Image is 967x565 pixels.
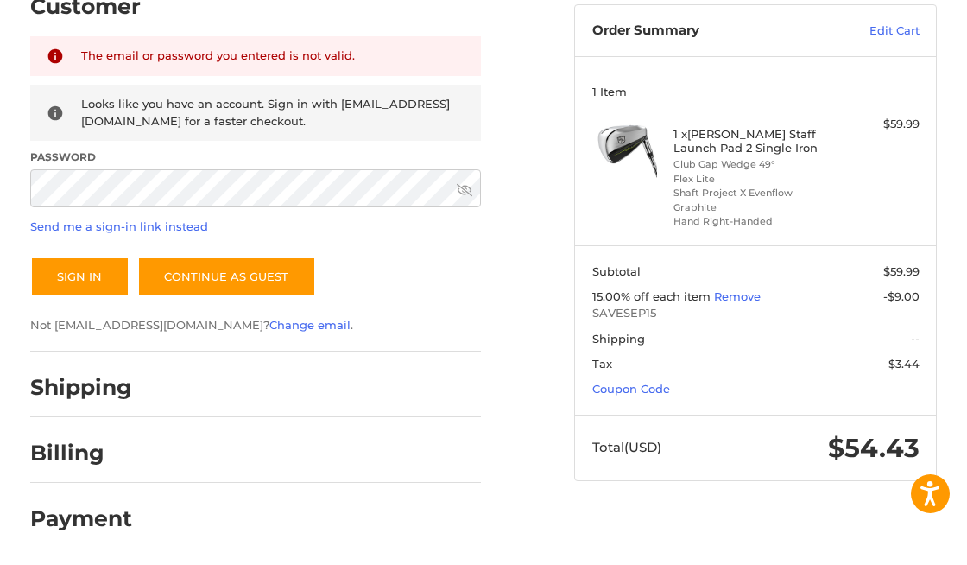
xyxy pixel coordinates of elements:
div: The email or password you entered is not valid. [81,48,465,66]
a: Remove [714,289,761,303]
h3: 1 Item [592,85,920,98]
h2: Payment [30,505,132,532]
a: Edit Cart [815,22,920,40]
div: $59.99 [837,116,920,133]
a: Coupon Code [592,382,670,396]
li: Hand Right-Handed [673,214,833,229]
span: Shipping [592,332,645,346]
span: Total (USD) [592,439,661,455]
span: -$9.00 [883,289,920,303]
span: Looks like you have an account. Sign in with [EMAIL_ADDRESS][DOMAIN_NAME] for a faster checkout. [81,97,450,128]
span: 15.00% off each item [592,289,714,303]
li: Flex Lite [673,172,833,187]
span: -- [911,332,920,346]
li: Club Gap Wedge 49° [673,157,833,172]
h4: 1 x [PERSON_NAME] Staff Launch Pad 2 Single Iron [673,127,833,156]
a: Continue as guest [137,257,316,296]
span: SAVESEP15 [592,305,920,322]
button: Sign In [30,257,130,296]
span: $54.43 [828,432,920,464]
li: Shaft Project X Evenflow Graphite [673,186,833,214]
span: Subtotal [592,264,641,278]
span: Tax [592,357,612,371]
span: $59.99 [883,264,920,278]
span: $3.44 [888,357,920,371]
a: Send me a sign-in link instead [30,219,208,233]
h3: Order Summary [592,22,815,40]
a: Change email [269,318,351,332]
label: Password [30,149,482,165]
h2: Shipping [30,374,132,401]
p: Not [EMAIL_ADDRESS][DOMAIN_NAME]? . [30,317,482,334]
h2: Billing [30,440,131,467]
